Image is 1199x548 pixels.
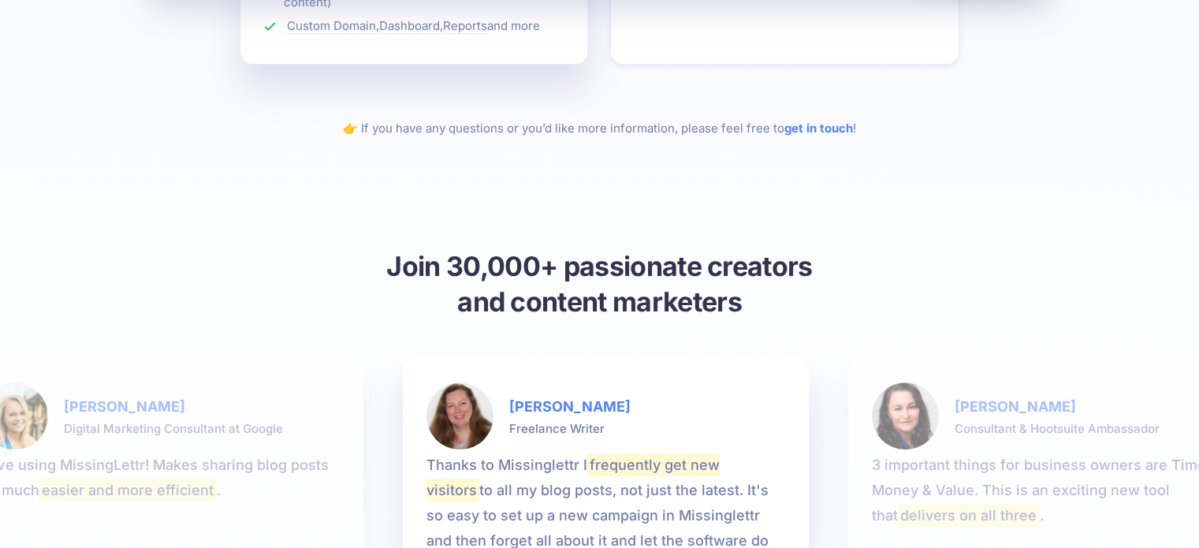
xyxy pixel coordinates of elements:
[784,121,853,136] a: get in touch
[379,18,440,34] span: Dashboard
[509,419,631,438] p: Freelance Writer
[898,504,1040,526] mark: delivers on all three
[166,119,1033,138] p: 👉 If you have any questions or you’d like more information, please feel free to !
[955,419,1160,438] p: Consultant & Hootsuite Ambassador
[264,17,564,35] li: , , and more
[872,382,939,449] img: Testimonial by Nancy Seeger
[426,453,721,501] mark: frequently get new visitors
[509,398,631,415] b: [PERSON_NAME]
[955,398,1076,415] b: [PERSON_NAME]
[426,382,493,449] img: Testimonial by Britt M.
[166,248,1033,319] h3: Join 30,000+ passionate creators and content marketers
[443,18,487,34] span: Reports
[287,18,376,34] span: Custom Domain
